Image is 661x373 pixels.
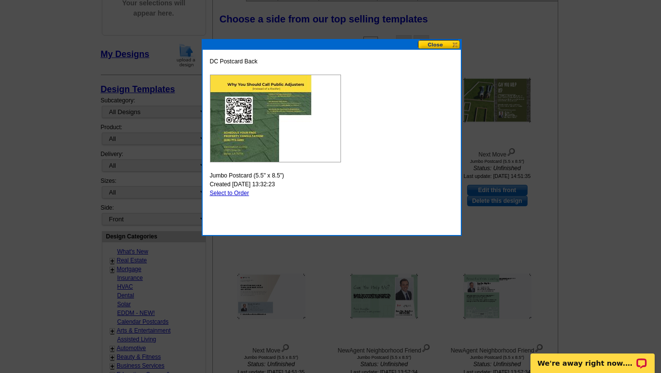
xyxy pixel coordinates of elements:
iframe: LiveChat chat widget [524,342,661,373]
img: large-thumb.jpg [210,75,341,162]
a: Select to Order [210,190,249,196]
span: Jumbo Postcard (5.5" x 8.5") [210,171,284,180]
span: Created [DATE] 13:32:23 [210,180,275,189]
span: DC Postcard Back [210,57,258,66]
